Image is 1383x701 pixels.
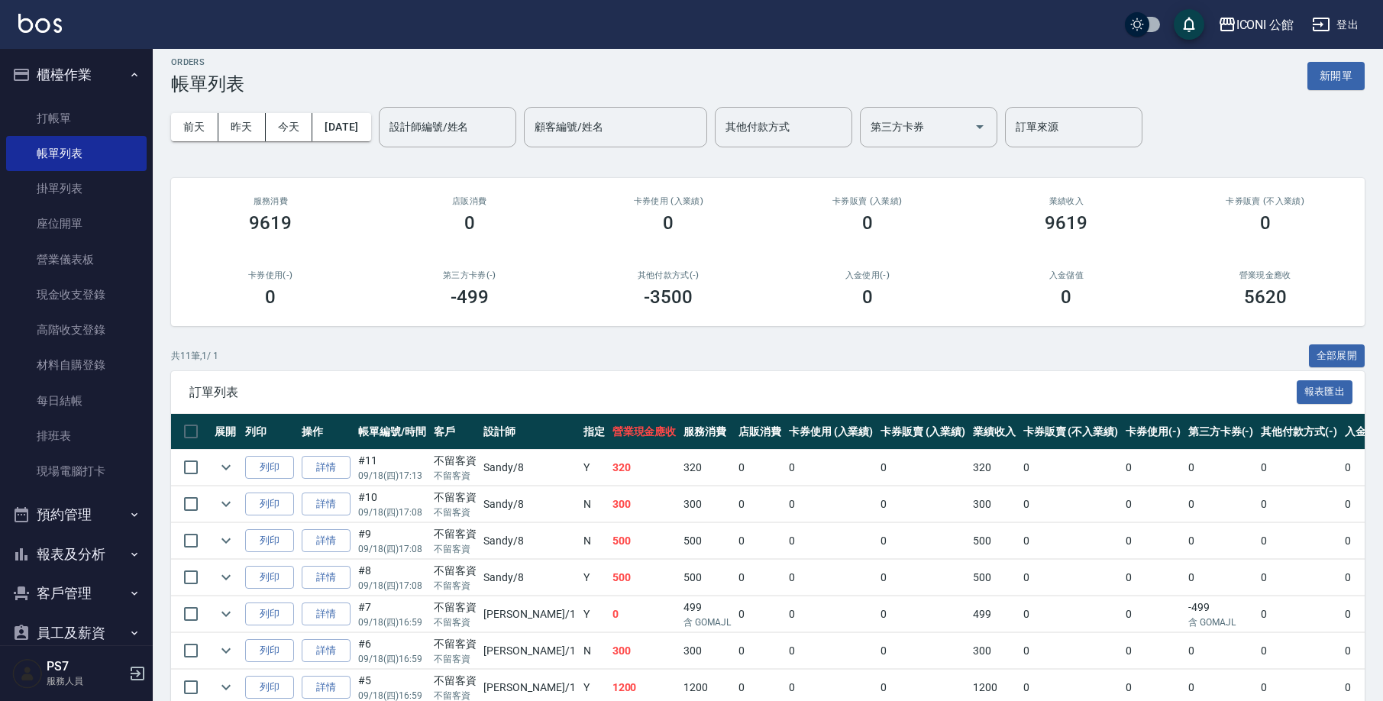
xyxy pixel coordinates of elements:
[245,566,294,590] button: 列印
[1257,486,1341,522] td: 0
[1184,486,1258,522] td: 0
[1260,212,1271,234] h3: 0
[587,196,750,206] h2: 卡券使用 (入業績)
[6,495,147,535] button: 預約管理
[480,633,579,669] td: [PERSON_NAME] /1
[1297,384,1353,399] a: 報表匯出
[1019,560,1122,596] td: 0
[877,414,969,450] th: 卡券販賣 (入業績)
[6,347,147,383] a: 材料自購登錄
[434,599,477,615] div: 不留客資
[480,414,579,450] th: 設計師
[580,414,609,450] th: 指定
[312,113,370,141] button: [DATE]
[358,542,426,556] p: 09/18 (四) 17:08
[680,560,735,596] td: 500
[877,486,969,522] td: 0
[735,486,785,522] td: 0
[215,456,238,479] button: expand row
[434,506,477,519] p: 不留客資
[1045,212,1087,234] h3: 9619
[47,674,124,688] p: 服務人員
[969,560,1019,596] td: 500
[434,469,477,483] p: 不留客資
[785,414,877,450] th: 卡券使用 (入業績)
[609,414,680,450] th: 營業現金應收
[6,136,147,171] a: 帳單列表
[6,613,147,653] button: 員工及薪資
[1188,615,1254,629] p: 含 GOMAJL
[434,489,477,506] div: 不留客資
[302,639,351,663] a: 詳情
[1244,286,1287,308] h3: 5620
[735,560,785,596] td: 0
[1257,523,1341,559] td: 0
[354,560,430,596] td: #8
[683,615,731,629] p: 含 GOMAJL
[354,523,430,559] td: #9
[241,414,298,450] th: 列印
[580,523,609,559] td: N
[480,560,579,596] td: Sandy /8
[609,486,680,522] td: 300
[215,676,238,699] button: expand row
[218,113,266,141] button: 昨天
[1184,560,1258,596] td: 0
[1019,633,1122,669] td: 0
[249,212,292,234] h3: 9619
[663,212,674,234] h3: 0
[1061,286,1071,308] h3: 0
[298,414,354,450] th: 操作
[680,523,735,559] td: 500
[358,469,426,483] p: 09/18 (四) 17:13
[609,633,680,669] td: 300
[6,55,147,95] button: 櫃檯作業
[1184,523,1258,559] td: 0
[1307,62,1365,90] button: 新開單
[1212,9,1301,40] button: ICONI 公館
[1257,414,1341,450] th: 其他付款方式(-)
[644,286,693,308] h3: -3500
[877,523,969,559] td: 0
[430,414,480,450] th: 客戶
[215,602,238,625] button: expand row
[1122,414,1184,450] th: 卡券使用(-)
[1236,15,1294,34] div: ICONI 公館
[1184,596,1258,632] td: -499
[1297,380,1353,404] button: 報表匯出
[1122,560,1184,596] td: 0
[580,486,609,522] td: N
[171,349,218,363] p: 共 11 筆, 1 / 1
[1019,450,1122,486] td: 0
[171,57,244,67] h2: ORDERS
[215,566,238,589] button: expand row
[302,493,351,516] a: 詳情
[434,526,477,542] div: 不留客資
[354,486,430,522] td: #10
[358,652,426,666] p: 09/18 (四) 16:59
[358,615,426,629] p: 09/18 (四) 16:59
[389,270,551,280] h2: 第三方卡券(-)
[480,450,579,486] td: Sandy /8
[1019,486,1122,522] td: 0
[302,566,351,590] a: 詳情
[969,633,1019,669] td: 300
[735,523,785,559] td: 0
[787,196,949,206] h2: 卡券販賣 (入業績)
[1122,523,1184,559] td: 0
[434,615,477,629] p: 不留客資
[480,523,579,559] td: Sandy /8
[785,596,877,632] td: 0
[785,486,877,522] td: 0
[12,658,43,689] img: Person
[680,450,735,486] td: 320
[985,196,1148,206] h2: 業績收入
[1257,560,1341,596] td: 0
[245,529,294,553] button: 列印
[6,101,147,136] a: 打帳單
[877,633,969,669] td: 0
[480,486,579,522] td: Sandy /8
[877,596,969,632] td: 0
[587,270,750,280] h2: 其他付款方式(-)
[215,529,238,552] button: expand row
